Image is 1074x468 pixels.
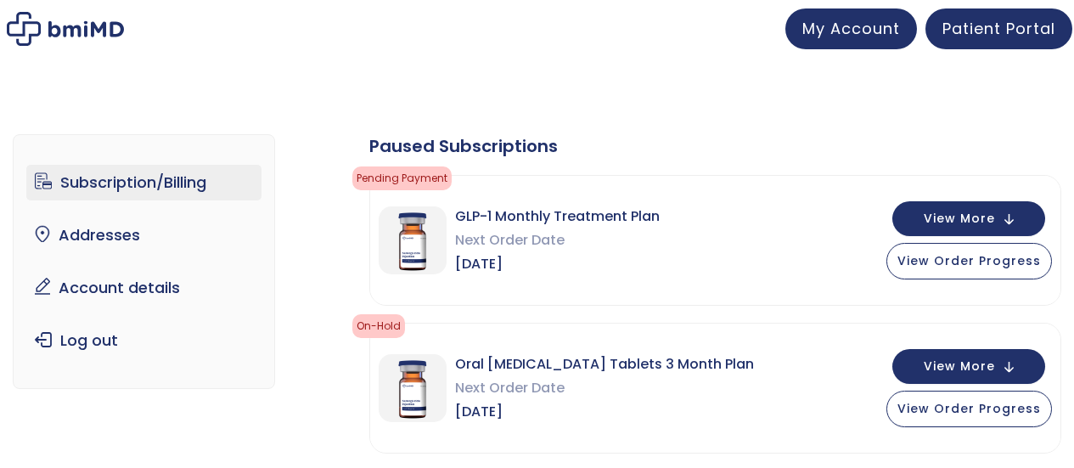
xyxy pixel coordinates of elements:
span: View More [924,213,995,224]
button: View Order Progress [886,243,1052,279]
a: Subscription/Billing [26,165,261,200]
span: Next Order Date [455,376,754,400]
span: View Order Progress [897,400,1041,417]
span: [DATE] [455,400,754,424]
span: Patient Portal [942,18,1055,39]
span: [DATE] [455,252,660,276]
a: Log out [26,323,261,358]
a: Account details [26,270,261,306]
a: Addresses [26,217,261,253]
span: Oral [MEDICAL_DATA] Tablets 3 Month Plan [455,352,754,376]
span: View Order Progress [897,252,1041,269]
button: View More [892,201,1045,236]
img: My account [7,12,124,46]
span: Pending Payment [352,166,452,190]
nav: Account pages [13,134,275,389]
span: View More [924,361,995,372]
img: GLP-1 Monthly Treatment Plan [379,206,447,274]
a: My Account [785,8,917,49]
span: on-hold [352,314,405,338]
img: Oral Semaglutide Tablets 3 Month Plan [379,354,447,422]
a: Patient Portal [925,8,1072,49]
span: My Account [802,18,900,39]
span: GLP-1 Monthly Treatment Plan [455,205,660,228]
button: View Order Progress [886,391,1052,427]
div: Paused Subscriptions [369,134,1061,158]
button: View More [892,349,1045,384]
span: Next Order Date [455,228,660,252]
